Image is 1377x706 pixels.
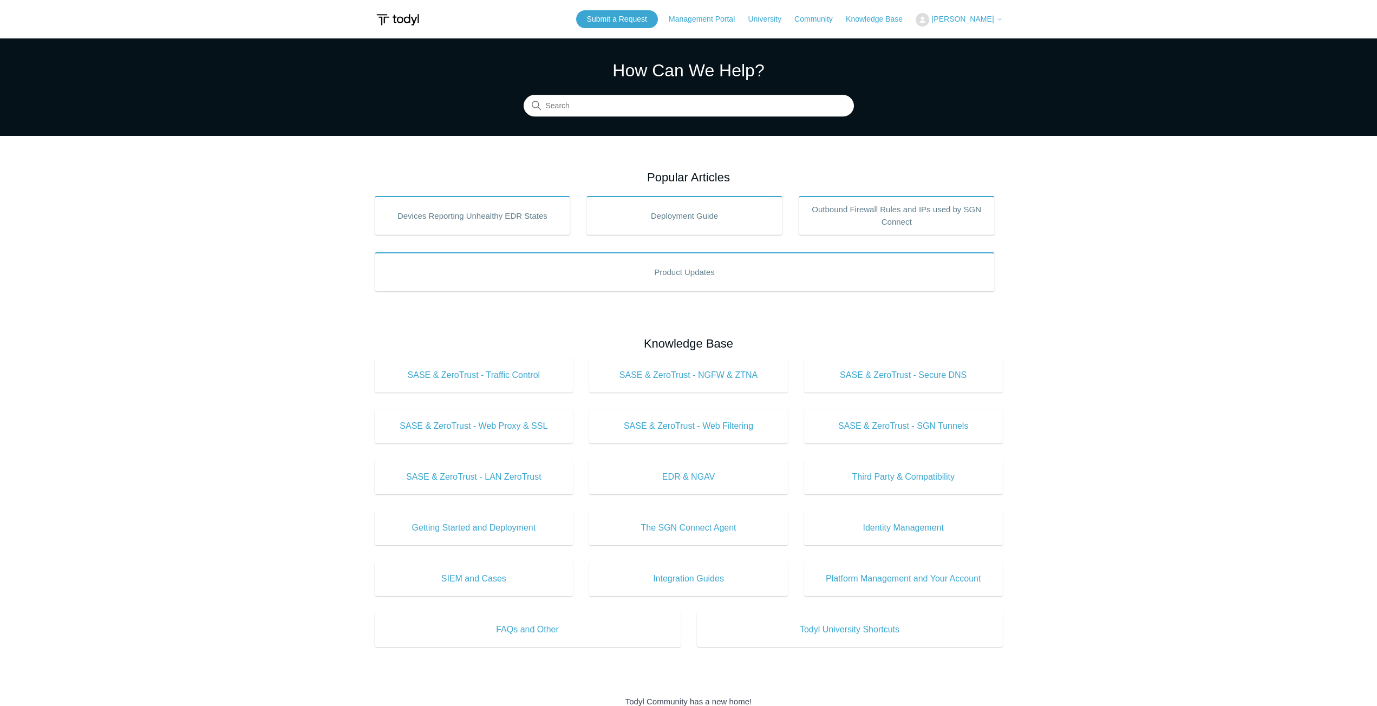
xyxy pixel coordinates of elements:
[576,10,658,28] a: Submit a Request
[916,13,1002,27] button: [PERSON_NAME]
[375,252,995,291] a: Product Updates
[375,168,1003,186] h2: Popular Articles
[524,57,854,83] h1: How Can We Help?
[375,196,571,235] a: Devices Reporting Unhealthy EDR States
[375,335,1003,352] h2: Knowledge Base
[748,14,792,25] a: University
[586,196,782,235] a: Deployment Guide
[605,572,772,585] span: Integration Guides
[669,14,746,25] a: Management Portal
[524,95,854,117] input: Search
[375,561,573,596] a: SIEM and Cases
[589,409,788,443] a: SASE & ZeroTrust - Web Filtering
[589,460,788,494] a: EDR & NGAV
[375,612,681,647] a: FAQs and Other
[846,14,913,25] a: Knowledge Base
[804,358,1003,393] a: SASE & ZeroTrust - Secure DNS
[391,572,557,585] span: SIEM and Cases
[605,420,772,433] span: SASE & ZeroTrust - Web Filtering
[375,409,573,443] a: SASE & ZeroTrust - Web Proxy & SSL
[820,420,987,433] span: SASE & ZeroTrust - SGN Tunnels
[931,15,994,23] span: [PERSON_NAME]
[375,358,573,393] a: SASE & ZeroTrust - Traffic Control
[589,561,788,596] a: Integration Guides
[804,561,1003,596] a: Platform Management and Your Account
[375,511,573,545] a: Getting Started and Deployment
[820,572,987,585] span: Platform Management and Your Account
[799,196,995,235] a: Outbound Firewall Rules and IPs used by SGN Connect
[605,521,772,534] span: The SGN Connect Agent
[794,14,844,25] a: Community
[804,511,1003,545] a: Identity Management
[605,470,772,483] span: EDR & NGAV
[820,369,987,382] span: SASE & ZeroTrust - Secure DNS
[589,358,788,393] a: SASE & ZeroTrust - NGFW & ZTNA
[375,10,421,30] img: Todyl Support Center Help Center home page
[697,612,1003,647] a: Todyl University Shortcuts
[391,623,664,636] span: FAQs and Other
[391,369,557,382] span: SASE & ZeroTrust - Traffic Control
[713,623,987,636] span: Todyl University Shortcuts
[589,511,788,545] a: The SGN Connect Agent
[391,470,557,483] span: SASE & ZeroTrust - LAN ZeroTrust
[605,369,772,382] span: SASE & ZeroTrust - NGFW & ZTNA
[820,521,987,534] span: Identity Management
[804,460,1003,494] a: Third Party & Compatibility
[820,470,987,483] span: Third Party & Compatibility
[391,521,557,534] span: Getting Started and Deployment
[804,409,1003,443] a: SASE & ZeroTrust - SGN Tunnels
[375,460,573,494] a: SASE & ZeroTrust - LAN ZeroTrust
[391,420,557,433] span: SASE & ZeroTrust - Web Proxy & SSL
